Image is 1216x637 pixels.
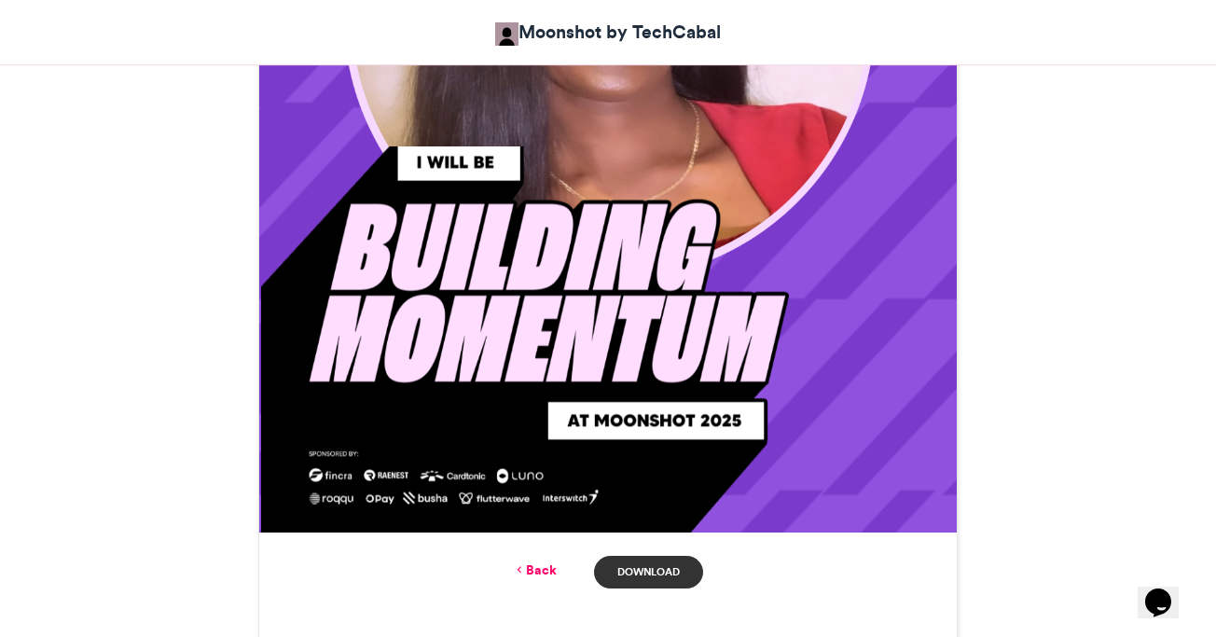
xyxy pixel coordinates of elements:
[513,561,557,580] a: Back
[594,556,703,589] a: Download
[495,22,518,46] img: Moonshot by TechCabal
[495,19,721,46] a: Moonshot by TechCabal
[1138,562,1197,618] iframe: chat widget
